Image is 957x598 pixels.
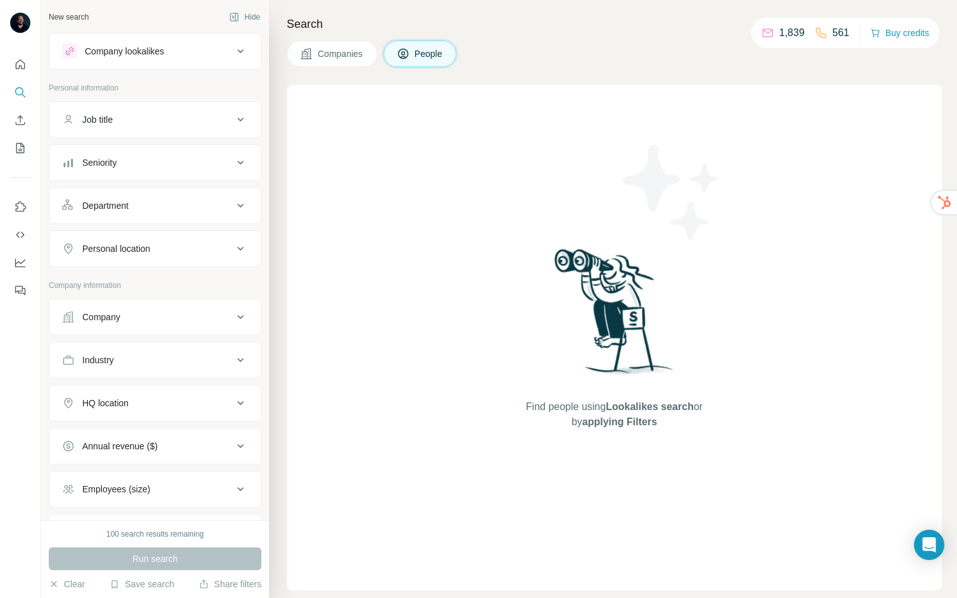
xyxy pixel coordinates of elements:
[82,199,128,212] div: Department
[318,47,364,60] span: Companies
[49,104,261,135] button: Job title
[82,113,113,126] div: Job title
[779,25,804,40] p: 1,839
[10,13,30,33] img: Avatar
[49,234,261,264] button: Personal location
[49,345,261,375] button: Industry
[199,578,261,590] button: Share filters
[49,280,261,291] p: Company information
[49,474,261,504] button: Employees (size)
[82,440,158,452] div: Annual revenue ($)
[49,517,261,547] button: Technologies
[106,528,204,540] div: 100 search results remaining
[582,416,657,427] span: applying Filters
[49,302,261,332] button: Company
[220,8,269,27] button: Hide
[606,401,694,412] span: Lookalikes search
[914,530,944,560] div: Open Intercom Messenger
[49,431,261,461] button: Annual revenue ($)
[832,25,849,40] p: 561
[49,82,261,94] p: Personal information
[10,109,30,132] button: Enrich CSV
[85,45,164,58] div: Company lookalikes
[82,397,128,409] div: HQ location
[10,53,30,76] button: Quick start
[870,24,929,42] button: Buy credits
[10,223,30,246] button: Use Surfe API
[49,36,261,66] button: Company lookalikes
[49,190,261,221] button: Department
[415,47,444,60] span: People
[513,399,715,430] span: Find people using or by
[10,196,30,218] button: Use Surfe on LinkedIn
[49,578,85,590] button: Clear
[615,135,729,249] img: Surfe Illustration - Stars
[287,15,942,33] h4: Search
[49,11,89,23] div: New search
[49,388,261,418] button: HQ location
[82,354,114,366] div: Industry
[82,311,120,323] div: Company
[10,251,30,274] button: Dashboard
[10,279,30,302] button: Feedback
[549,246,680,387] img: Surfe Illustration - Woman searching with binoculars
[82,156,116,169] div: Seniority
[109,578,174,590] button: Save search
[10,81,30,104] button: Search
[82,242,150,255] div: Personal location
[82,483,150,495] div: Employees (size)
[10,137,30,159] button: My lists
[49,147,261,178] button: Seniority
